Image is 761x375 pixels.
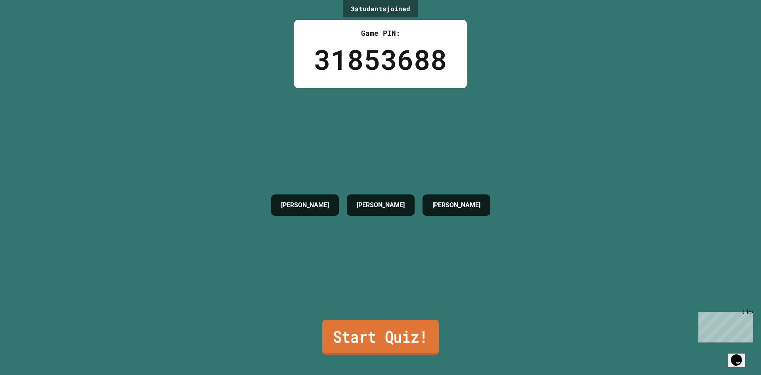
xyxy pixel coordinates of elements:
[728,343,753,367] iframe: chat widget
[314,28,447,38] div: Game PIN:
[281,200,329,210] h4: [PERSON_NAME]
[322,320,439,355] a: Start Quiz!
[357,200,405,210] h4: [PERSON_NAME]
[695,309,753,342] iframe: chat widget
[432,200,480,210] h4: [PERSON_NAME]
[3,3,55,50] div: Chat with us now!Close
[314,38,447,80] div: 31853688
